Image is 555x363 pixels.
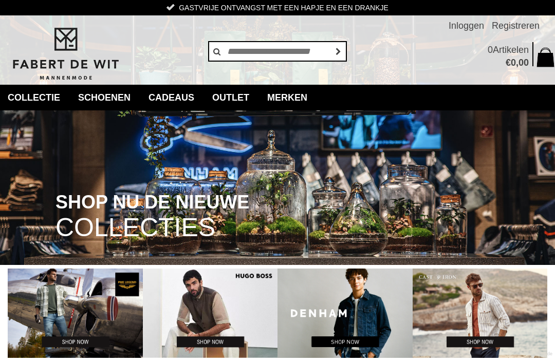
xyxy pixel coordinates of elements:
[506,58,511,68] span: €
[493,45,529,55] span: Artikelen
[519,58,529,68] span: 00
[55,215,215,241] span: COLLECTIES
[8,269,143,358] img: PME
[449,15,484,36] a: Inloggen
[488,45,493,55] span: 0
[277,269,413,358] img: Denham
[511,58,516,68] span: 0
[143,269,278,358] img: Hugo Boss
[260,85,315,110] a: Merken
[141,85,202,110] a: Cadeaus
[70,85,138,110] a: Schoenen
[413,269,548,358] img: Cast Iron
[205,85,257,110] a: Outlet
[492,15,540,36] a: Registreren
[516,58,519,68] span: ,
[8,26,123,82] img: Fabert de Wit
[55,193,249,212] span: SHOP NU DE NIEUWE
